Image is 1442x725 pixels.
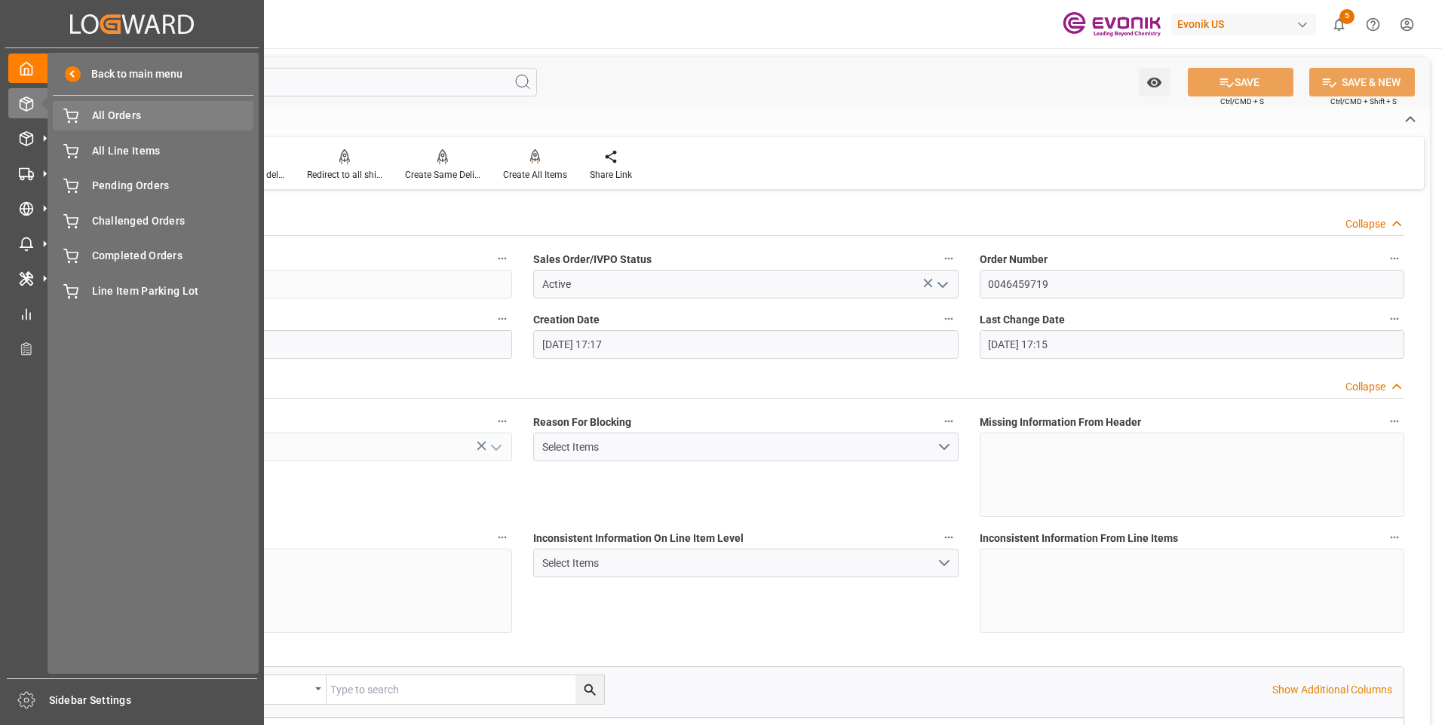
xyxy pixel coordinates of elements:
[307,168,382,182] div: Redirect to all shipments
[533,549,958,577] button: open menu
[53,136,253,165] a: All Line Items
[1139,68,1170,96] button: open menu
[1385,528,1404,547] button: Inconsistent Information From Line Items
[1272,682,1392,698] p: Show Additional Columns
[492,249,512,268] button: code
[92,143,254,159] span: All Line Items
[1356,8,1390,41] button: Help Center
[575,675,604,704] button: search button
[980,330,1404,359] input: DD.MM.YYYY HH:MM
[327,675,604,704] input: Type to search
[533,433,958,461] button: open menu
[81,66,183,82] span: Back to main menu
[8,298,256,328] a: My Reports
[1171,14,1316,35] div: Evonik US
[503,168,567,182] div: Create All Items
[213,675,327,704] button: open menu
[92,213,254,229] span: Challenged Orders
[1330,96,1397,107] span: Ctrl/CMD + Shift + S
[980,415,1141,430] span: Missing Information From Header
[92,283,254,299] span: Line Item Parking Lot
[8,334,256,363] a: Transport Planner
[1385,249,1404,268] button: Order Number
[92,178,254,194] span: Pending Orders
[53,171,253,200] a: Pending Orders
[492,411,512,431] button: Blocked From Further Processing
[939,411,959,431] button: Reason For Blocking
[1188,68,1293,96] button: SAVE
[939,249,959,268] button: Sales Order/IVPO Status
[1309,68,1415,96] button: SAVE & NEW
[49,693,258,708] span: Sidebar Settings
[92,108,254,124] span: All Orders
[1063,11,1161,38] img: Evonik-brand-mark-Deep-Purple-RGB.jpeg_1700498283.jpeg
[53,206,253,235] a: Challenged Orders
[533,531,744,546] span: Inconsistent Information On Line Item Level
[939,309,959,329] button: Creation Date
[492,528,512,547] button: Missing Master Data From Header
[542,439,937,455] div: Select Items
[1220,96,1264,107] span: Ctrl/CMD + S
[542,555,937,571] div: Select Items
[980,312,1065,328] span: Last Change Date
[69,68,537,96] input: Search Fields
[1322,8,1356,41] button: show 5 new notifications
[1339,9,1355,24] span: 5
[221,678,310,696] div: Equals
[533,312,600,328] span: Creation Date
[53,101,253,130] a: All Orders
[8,54,256,83] a: My Cockpit
[533,330,958,359] input: DD.MM.YYYY HH:MM
[405,168,480,182] div: Create Same Delivery Date
[533,415,631,430] span: Reason For Blocking
[1345,379,1385,395] div: Collapse
[92,248,254,264] span: Completed Orders
[1385,411,1404,431] button: Missing Information From Header
[484,436,507,459] button: open menu
[980,531,1178,546] span: Inconsistent Information From Line Items
[533,252,652,268] span: Sales Order/IVPO Status
[1345,216,1385,232] div: Collapse
[492,309,512,329] button: Order Type (SAP)
[1385,309,1404,329] button: Last Change Date
[53,241,253,271] a: Completed Orders
[939,528,959,547] button: Inconsistent Information On Line Item Level
[1171,10,1322,38] button: Evonik US
[53,276,253,305] a: Line Item Parking Lot
[980,252,1048,268] span: Order Number
[930,273,953,296] button: open menu
[590,168,632,182] div: Share Link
